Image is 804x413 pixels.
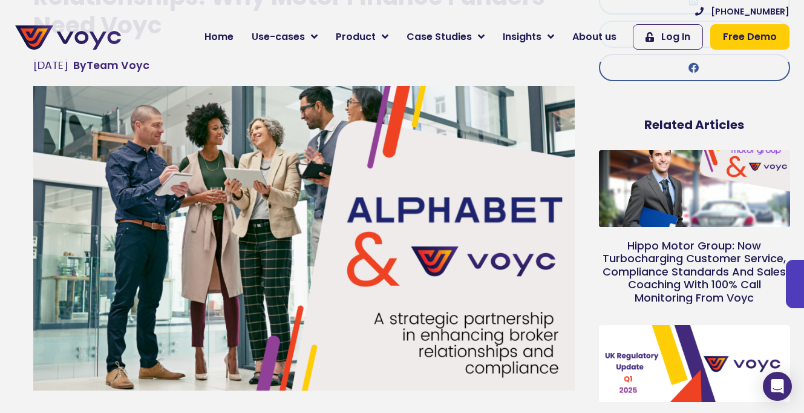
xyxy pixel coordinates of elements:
a: About us [563,25,626,49]
span: By [73,58,87,73]
a: Product [327,25,397,49]
time: [DATE] [33,58,68,73]
span: Insights [503,30,541,44]
a: Free Demo [710,24,789,50]
div: Open Intercom Messenger [763,372,792,401]
span: About us [572,30,616,44]
h5: Related Articles [599,117,790,132]
span: Case Studies [407,30,472,44]
a: [PHONE_NUMBER] [695,5,789,18]
div: Share on facebook [599,54,790,81]
a: Home [195,25,243,49]
a: Log In [633,24,703,50]
a: Insights [494,25,563,49]
span: Team Voyc [73,58,149,73]
a: Use-cases [243,25,327,49]
span: Use-cases [252,30,305,44]
img: voyc-full-logo [15,25,121,50]
span: [PHONE_NUMBER] [711,5,789,18]
span: Log In [661,30,690,44]
a: Case Studies [397,25,494,49]
span: Product [336,30,376,44]
span: Home [204,30,234,44]
span: Free Demo [723,30,777,44]
a: ByTeam Voyc [73,58,149,73]
a: Hippo Motor Group: Now Turbocharging Customer Service, Compliance Standards And Sales Coaching Wi... [603,238,786,305]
